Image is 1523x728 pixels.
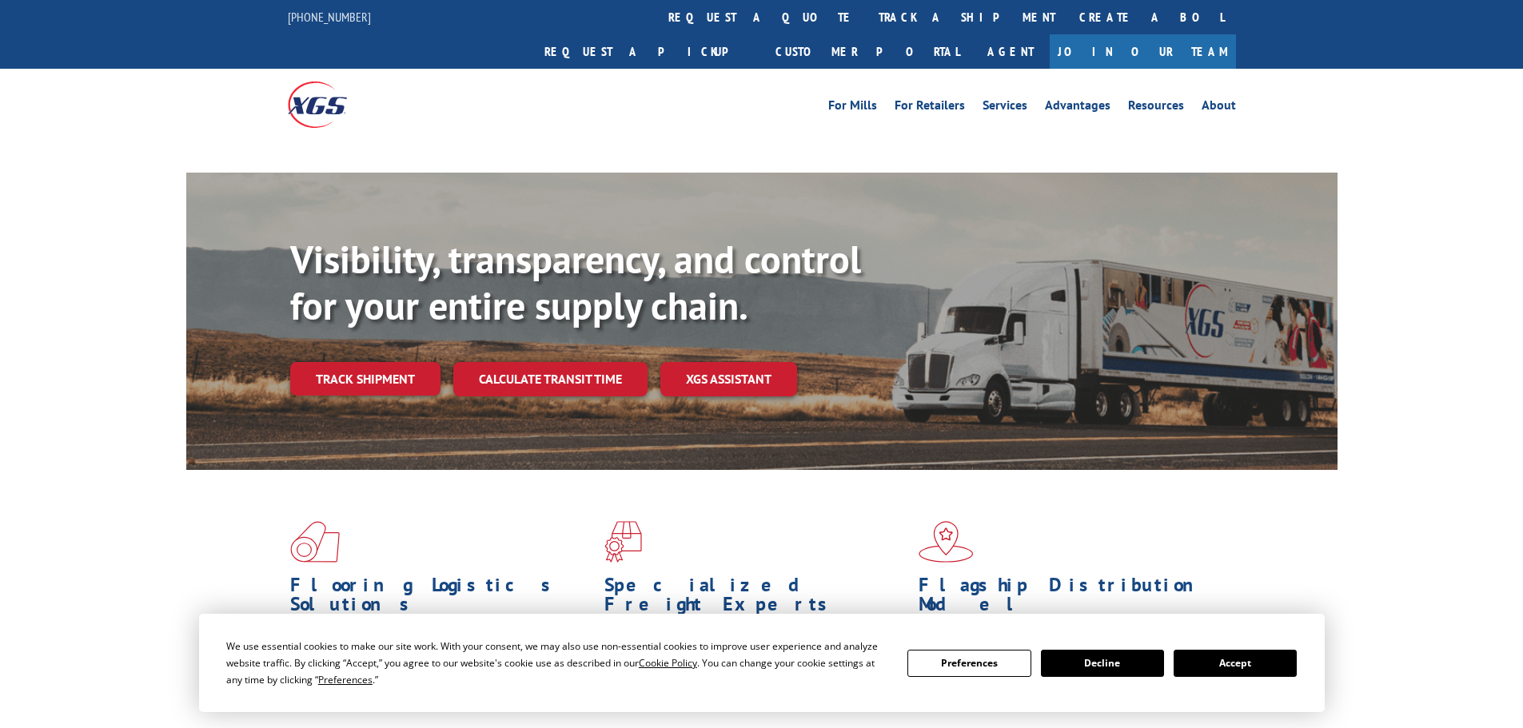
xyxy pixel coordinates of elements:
[226,638,888,688] div: We use essential cookies to make our site work. With your consent, we may also use non-essential ...
[1050,34,1236,69] a: Join Our Team
[660,362,797,396] a: XGS ASSISTANT
[907,650,1031,677] button: Preferences
[453,362,648,396] a: Calculate transit time
[971,34,1050,69] a: Agent
[919,521,974,563] img: xgs-icon-flagship-distribution-model-red
[1045,99,1110,117] a: Advantages
[290,362,441,396] a: Track shipment
[983,99,1027,117] a: Services
[290,521,340,563] img: xgs-icon-total-supply-chain-intelligence-red
[290,234,861,330] b: Visibility, transparency, and control for your entire supply chain.
[919,575,1221,622] h1: Flagship Distribution Model
[1174,650,1297,677] button: Accept
[639,656,697,670] span: Cookie Policy
[318,673,373,686] span: Preferences
[1202,99,1236,117] a: About
[199,614,1325,712] div: Cookie Consent Prompt
[895,99,965,117] a: For Retailers
[532,34,763,69] a: Request a pickup
[290,575,592,622] h1: Flooring Logistics Solutions
[604,521,642,563] img: xgs-icon-focused-on-flooring-red
[828,99,877,117] a: For Mills
[604,575,907,622] h1: Specialized Freight Experts
[288,9,371,25] a: [PHONE_NUMBER]
[763,34,971,69] a: Customer Portal
[1041,650,1164,677] button: Decline
[1128,99,1184,117] a: Resources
